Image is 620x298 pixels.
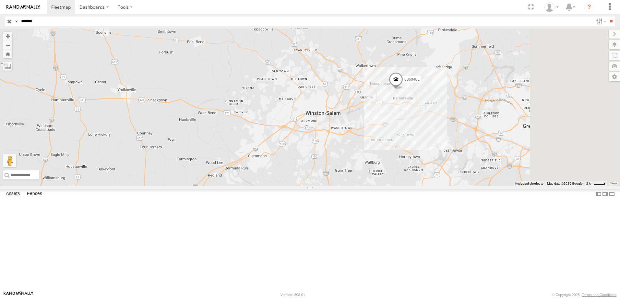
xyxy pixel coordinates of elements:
[4,292,33,298] a: Visit our Website
[547,182,582,185] span: Map data ©2025 Google
[582,293,616,297] a: Terms and Conditions
[3,62,12,71] label: Measure
[24,189,45,199] label: Fences
[3,50,12,58] button: Zoom Home
[584,181,607,186] button: Map Scale: 2 km per 32 pixels
[3,189,23,199] label: Assets
[602,189,608,199] label: Dock Summary Table to the Right
[593,17,607,26] label: Search Filter Options
[3,40,12,50] button: Zoom out
[6,5,40,9] img: rand-logo.svg
[542,2,561,12] div: Brandon Shelton
[595,189,602,199] label: Dock Summary Table to the Left
[586,182,593,185] span: 2 km
[515,181,543,186] button: Keyboard shortcuts
[280,293,305,297] div: Version: 308.01
[610,182,617,185] a: Terms (opens in new tab)
[609,72,620,81] label: Map Settings
[552,293,616,297] div: © Copyright 2025 -
[609,189,615,199] label: Hide Summary Table
[3,154,16,167] button: Drag Pegman onto the map to open Street View
[14,17,19,26] label: Search Query
[404,77,420,82] span: 636048L
[584,2,594,12] i: ?
[3,32,12,40] button: Zoom in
